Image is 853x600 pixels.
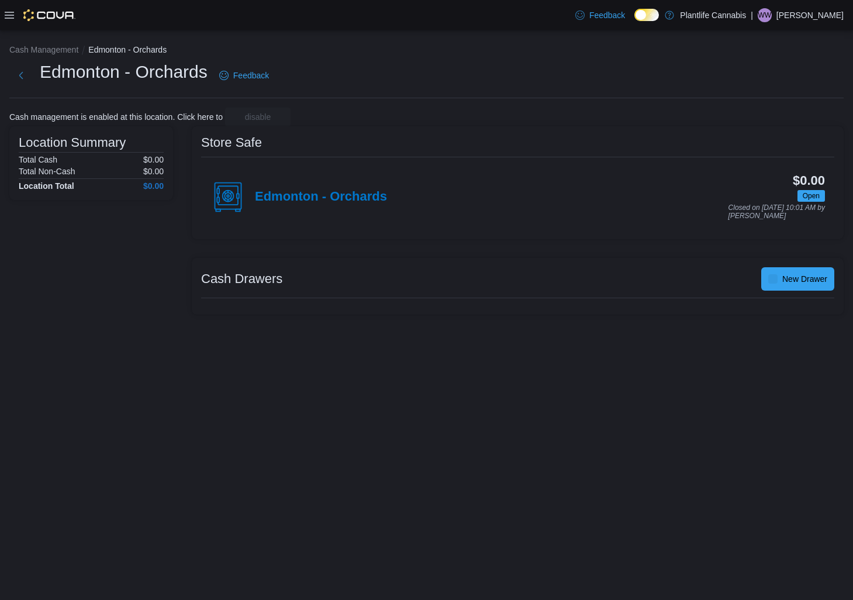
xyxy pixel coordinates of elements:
[19,181,74,191] h4: Location Total
[793,174,825,188] h3: $0.00
[143,167,164,176] p: $0.00
[23,9,75,21] img: Cova
[776,8,844,22] p: [PERSON_NAME]
[797,190,825,202] span: Open
[225,108,291,126] button: disable
[761,267,834,291] button: New Drawer
[9,44,844,58] nav: An example of EuiBreadcrumbs
[571,4,630,27] a: Feedback
[728,204,825,220] p: Closed on [DATE] 10:01 AM by [PERSON_NAME]
[40,60,208,84] h1: Edmonton - Orchards
[9,64,33,87] button: Next
[19,167,75,176] h6: Total Non-Cash
[803,191,820,201] span: Open
[589,9,625,21] span: Feedback
[9,112,223,122] p: Cash management is enabled at this location. Click here to
[245,111,271,123] span: disable
[88,45,167,54] button: Edmonton - Orchards
[201,136,262,150] h3: Store Safe
[201,272,282,286] h3: Cash Drawers
[233,70,269,81] span: Feedback
[680,8,746,22] p: Plantlife Cannabis
[758,8,772,22] div: William White
[143,181,164,191] h4: $0.00
[143,155,164,164] p: $0.00
[19,136,126,150] h3: Location Summary
[634,9,659,21] input: Dark Mode
[758,8,772,22] span: WW
[751,8,753,22] p: |
[255,189,387,205] h4: Edmonton - Orchards
[215,64,274,87] a: Feedback
[782,273,827,285] span: New Drawer
[19,155,57,164] h6: Total Cash
[9,45,78,54] button: Cash Management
